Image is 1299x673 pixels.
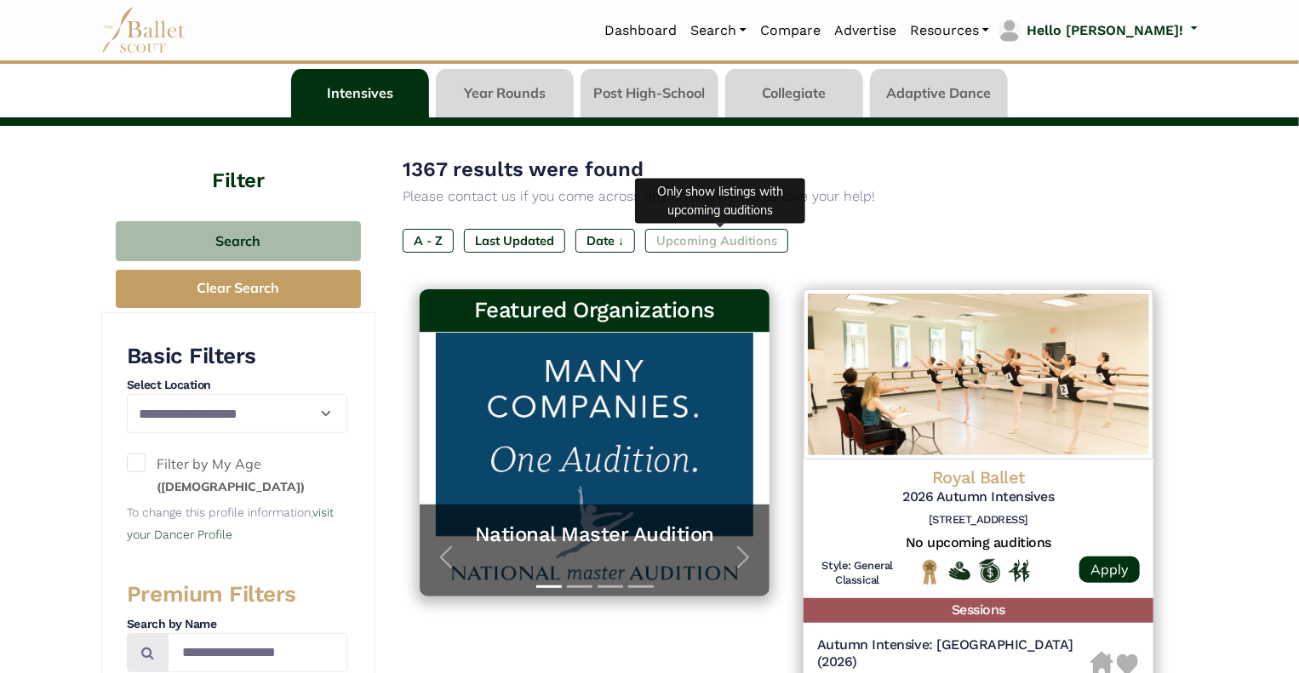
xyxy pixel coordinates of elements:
h5: No upcoming auditions [817,534,1140,552]
h5: Autumn Intensive: [GEOGRAPHIC_DATA] (2026) [817,636,1090,672]
label: A - Z [403,229,454,253]
img: Logo [804,289,1153,459]
h3: Premium Filters [127,580,347,609]
a: Dashboard [598,13,684,48]
img: Offers Financial Aid [949,562,970,580]
label: Upcoming Auditions [645,229,788,253]
img: In Person [1009,560,1030,582]
a: Apply [1079,556,1140,583]
input: Search by names... [168,633,347,673]
h3: Featured Organizations [433,296,756,325]
small: To change this profile information, [127,505,334,541]
h4: Royal Ballet [817,466,1140,488]
a: Compare [753,13,827,48]
button: Slide 1 [536,577,562,596]
img: Offers Scholarship [979,559,1000,583]
li: Adaptive Dance [867,69,1011,117]
button: Clear Search [116,270,361,308]
li: Intensives [288,69,432,117]
h5: Sessions [804,598,1153,623]
h6: [STREET_ADDRESS] [817,513,1140,528]
h4: Search by Name [127,616,347,633]
a: Resources [903,13,996,48]
p: Please contact us if you come across any errors, we would love your help! [403,185,1170,208]
button: Search [116,221,361,261]
a: National Master Audition [437,522,753,548]
div: Only show listings with upcoming auditions [635,178,805,223]
p: Hello [PERSON_NAME]! [1027,20,1183,42]
h3: Basic Filters [127,342,347,371]
label: Last Updated [464,229,565,253]
li: Post High-School [577,69,722,117]
img: National [919,559,941,585]
button: Slide 4 [628,577,654,596]
label: Filter by My Age [127,453,347,497]
button: Slide 2 [567,577,592,596]
h4: Select Location [127,377,347,394]
label: Date ↓ [575,229,635,253]
img: profile picture [998,19,1021,43]
li: Collegiate [722,69,867,117]
span: 1367 results were found [403,157,644,181]
a: Advertise [827,13,903,48]
h4: Filter [101,126,375,196]
h5: 2026 Autumn Intensives [817,488,1140,506]
h6: Style: General Classical [817,559,898,588]
button: Slide 3 [598,577,623,596]
li: Year Rounds [432,69,577,117]
small: ([DEMOGRAPHIC_DATA]) [157,479,305,494]
a: profile picture Hello [PERSON_NAME]! [996,17,1198,44]
a: Search [684,13,753,48]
